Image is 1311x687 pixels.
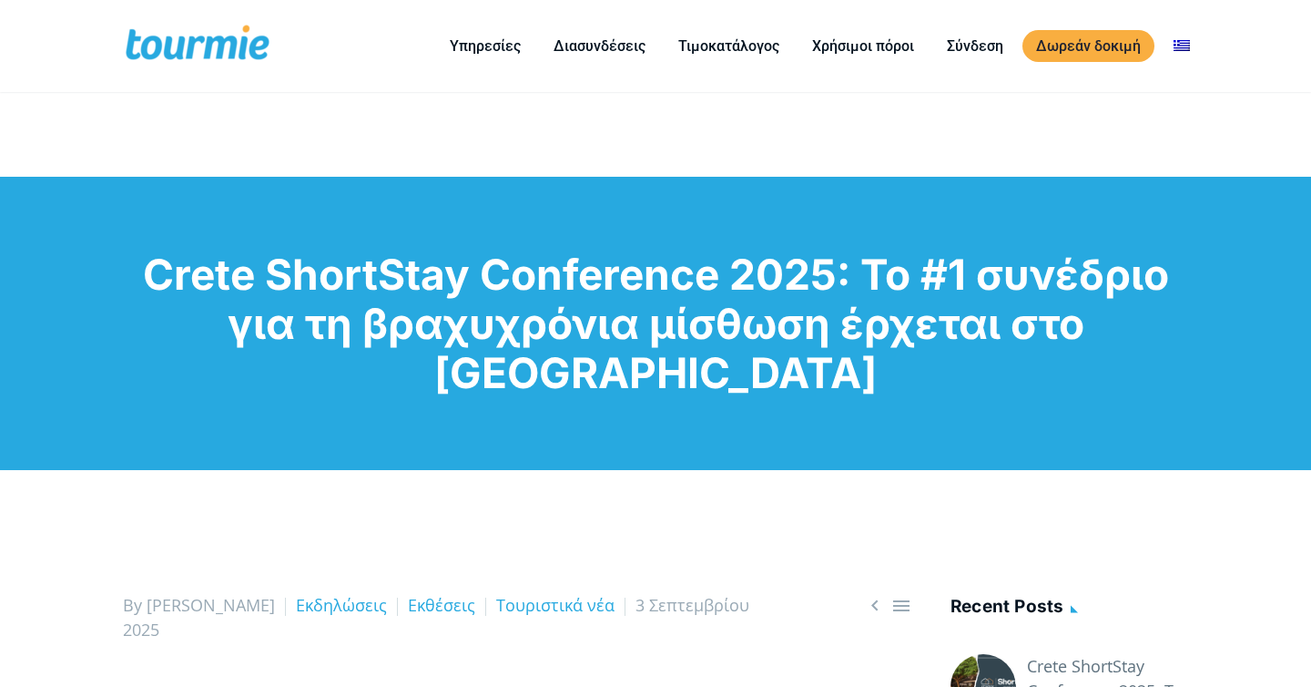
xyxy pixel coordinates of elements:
[123,594,275,616] span: By [PERSON_NAME]
[864,594,886,617] span: Previous post
[950,593,1188,623] h4: Recent posts
[496,594,615,616] a: Τουριστικά νέα
[123,250,1188,397] h1: Crete ShortStay Conference 2025: Το #1 συνέδριο για τη βραχυχρόνια μίσθωση έρχεται στο [GEOGRAPHI...
[890,594,912,617] a: 
[665,35,793,57] a: Τιμοκατάλογος
[864,594,886,617] a: 
[933,35,1017,57] a: Σύνδεση
[436,35,534,57] a: Υπηρεσίες
[408,594,475,616] a: Εκθέσεις
[798,35,928,57] a: Χρήσιμοι πόροι
[1022,30,1154,62] a: Δωρεάν δοκιμή
[296,594,387,616] a: Εκδηλώσεις
[540,35,659,57] a: Διασυνδέσεις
